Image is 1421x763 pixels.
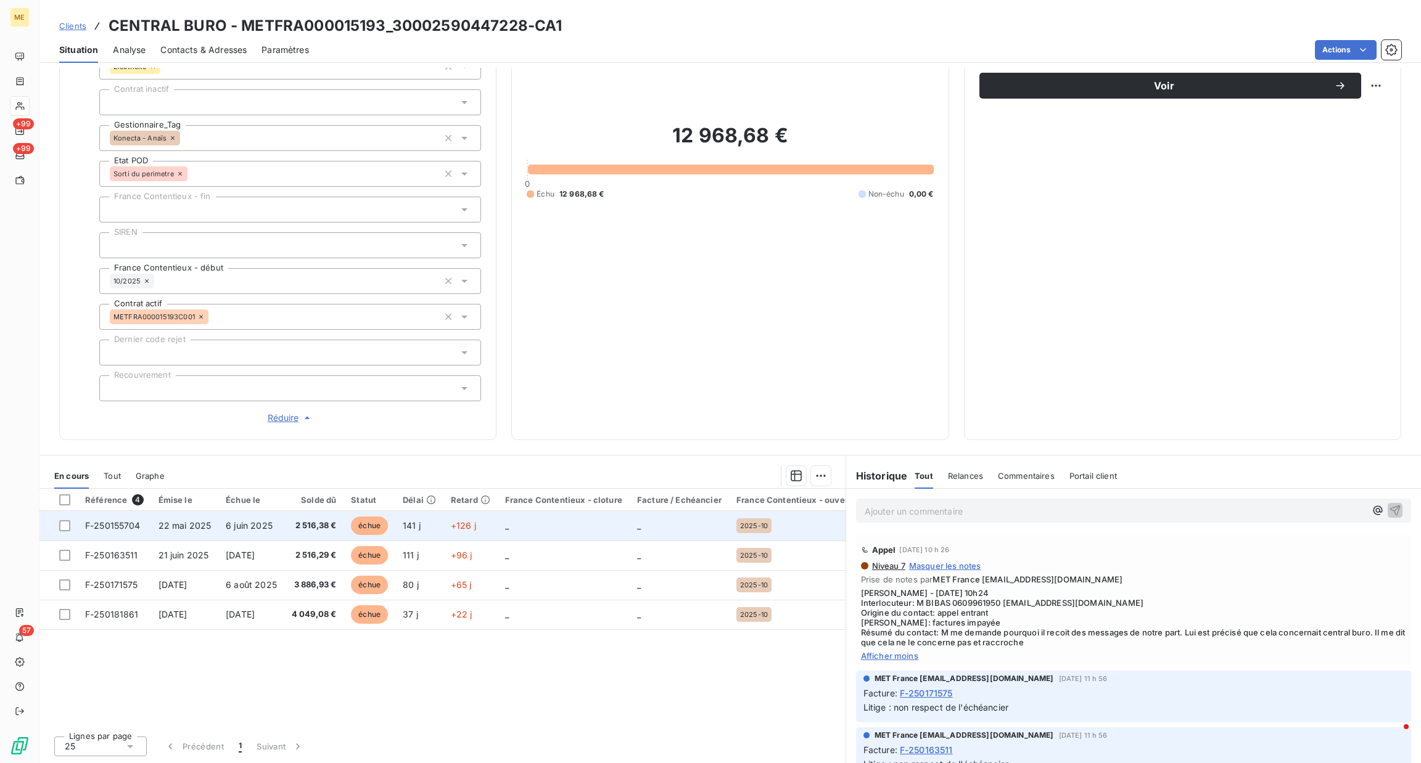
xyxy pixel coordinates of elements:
span: échue [351,546,388,565]
span: _ [505,550,509,560]
span: échue [351,516,388,535]
span: +65 j [451,579,472,590]
span: _ [505,579,509,590]
a: Clients [59,20,86,32]
span: 2025-10 [740,522,768,529]
span: _ [637,520,641,531]
span: 80 j [403,579,419,590]
span: _ [505,520,509,531]
span: [DATE] [226,550,255,560]
div: Délai [403,495,436,505]
img: Logo LeanPay [10,736,30,756]
button: Réduire [99,411,481,425]
span: 2025-10 [740,552,768,559]
span: _ [637,579,641,590]
span: 0 [525,179,530,189]
span: Litige : non respect de l'échéancier [863,702,1008,712]
span: Contacts & Adresses [160,44,247,56]
span: F-250163511 [900,743,953,756]
span: 111 j [403,550,419,560]
span: [DATE] 10 h 26 [899,546,949,553]
input: Ajouter une valeur [180,133,190,144]
div: Retard [451,495,490,505]
button: Voir [979,73,1361,99]
span: échue [351,576,388,594]
span: échue [351,605,388,624]
span: 4 [132,494,143,505]
span: +22 j [451,609,472,619]
span: 2 516,38 € [292,520,337,532]
input: Ajouter une valeur [110,383,120,394]
span: 57 [19,625,34,636]
input: Ajouter une valeur [110,240,120,251]
span: 2 516,29 € [292,549,337,561]
span: [DATE] [226,609,255,619]
div: Émise le [159,495,212,505]
span: Afficher moins [861,651,1406,661]
span: F-250171575 [900,687,953,700]
span: MET France [EMAIL_ADDRESS][DOMAIN_NAME] [933,574,1122,584]
span: En cours [54,471,89,481]
span: 1 [239,740,242,753]
span: Tout [104,471,121,481]
span: 4 049,08 € [292,608,337,621]
span: [DATE] [159,609,187,619]
span: Commentaires [998,471,1055,481]
span: _ [505,609,509,619]
button: 1 [231,733,249,759]
div: ME [10,7,30,27]
span: Portail client [1069,471,1117,481]
span: Prise de notes par [861,574,1406,584]
span: +126 j [451,520,476,531]
span: 12 968,68 € [559,189,604,200]
span: [DATE] [159,579,187,590]
div: France Contentieux - ouverture [736,495,865,505]
span: 22 mai 2025 [159,520,212,531]
span: +96 j [451,550,472,560]
input: Ajouter une valeur [208,311,218,322]
div: Statut [351,495,388,505]
span: 6 juin 2025 [226,520,273,531]
h2: 12 968,68 € [527,123,933,160]
span: MET France [EMAIL_ADDRESS][DOMAIN_NAME] [875,673,1054,684]
span: Situation [59,44,98,56]
span: 2025-10 [740,581,768,589]
span: 37 j [403,609,418,619]
span: 25 [65,740,75,753]
span: _ [637,609,641,619]
span: Clients [59,21,86,31]
span: Relances [948,471,983,481]
span: 21 juin 2025 [159,550,209,560]
span: 6 août 2025 [226,579,277,590]
input: Ajouter une valeur [110,347,120,358]
span: F-250155704 [85,520,141,531]
span: 10/2025 [113,277,141,285]
div: France Contentieux - cloture [505,495,622,505]
button: Précédent [157,733,231,759]
span: Sorti du perimetre [113,170,174,177]
input: Ajouter une valeur [154,275,164,287]
span: 141 j [403,520,421,531]
span: Voir [994,81,1334,91]
span: Facture : [863,687,897,700]
span: Konecta - Anaïs [113,134,167,142]
span: F-250171575 [85,579,138,590]
span: [DATE] 11 h 56 [1059,732,1108,739]
span: METFRA000015193C001 [113,313,195,320]
span: [DATE] 11 h 56 [1059,675,1108,682]
span: Paramètres [262,44,309,56]
span: Facture : [863,743,897,756]
span: Appel [872,545,896,555]
span: F-250163511 [85,550,138,560]
h3: CENTRAL BURO - METFRA000015193_30002590447228-CA1 [109,15,562,37]
input: Ajouter une valeur [187,168,197,179]
span: 2025-10 [740,611,768,618]
span: Échu [537,189,554,200]
span: 3 886,93 € [292,579,337,591]
div: Solde dû [292,495,337,505]
span: F-250181861 [85,609,139,619]
span: Tout [915,471,933,481]
div: Échue le [226,495,277,505]
input: Ajouter une valeur [110,97,120,108]
span: Réduire [268,412,313,424]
